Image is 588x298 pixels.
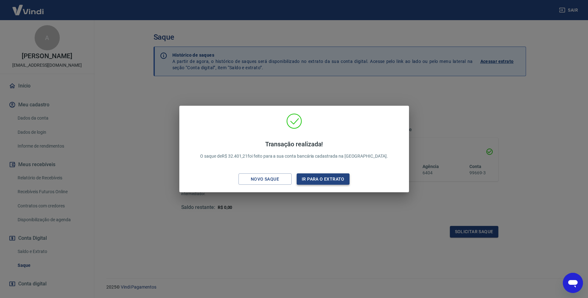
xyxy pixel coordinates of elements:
div: Novo saque [243,175,287,183]
button: Ir para o extrato [297,173,350,185]
iframe: Botão para abrir a janela de mensagens [563,273,583,293]
button: Novo saque [238,173,292,185]
p: O saque de R$ 32.401,21 foi feito para a sua conta bancária cadastrada na [GEOGRAPHIC_DATA]. [200,140,388,160]
h4: Transação realizada! [200,140,388,148]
